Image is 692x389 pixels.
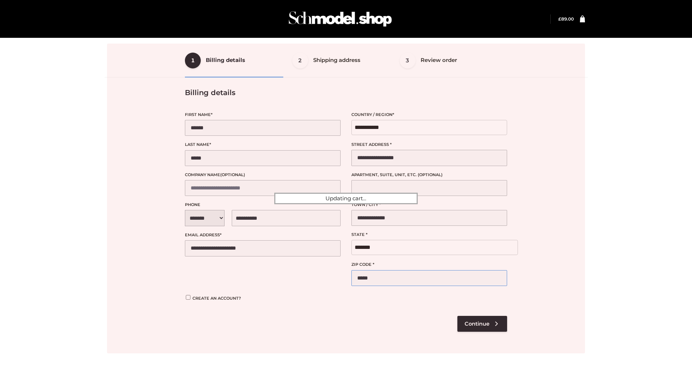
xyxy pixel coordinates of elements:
span: £ [558,16,561,22]
img: Schmodel Admin 964 [286,5,394,33]
div: Updating cart... [274,193,418,204]
bdi: 89.00 [558,16,574,22]
a: £89.00 [558,16,574,22]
